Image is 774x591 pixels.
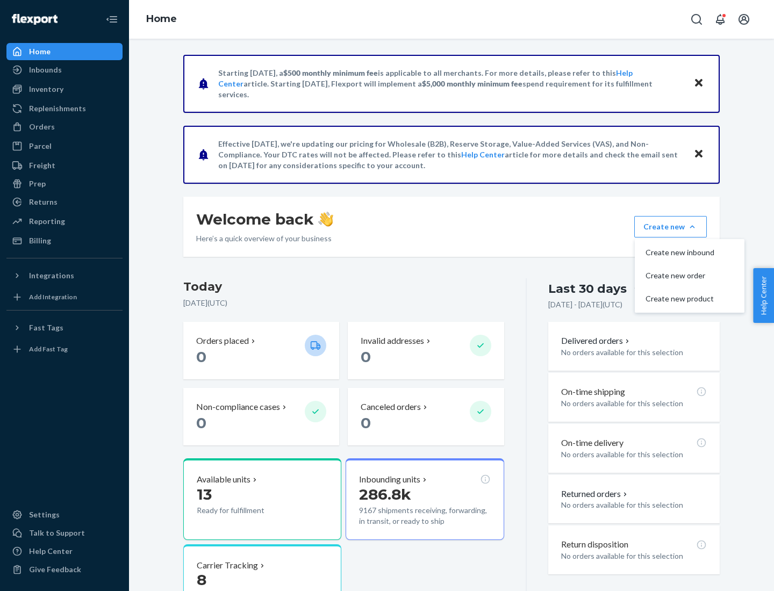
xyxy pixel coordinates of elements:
[637,241,742,264] button: Create new inbound
[6,561,123,578] button: Give Feedback
[29,84,63,95] div: Inventory
[561,347,707,358] p: No orders available for this selection
[12,14,58,25] img: Flexport logo
[561,449,707,460] p: No orders available for this selection
[6,175,123,192] a: Prep
[637,264,742,287] button: Create new order
[29,546,73,557] div: Help Center
[686,9,707,30] button: Open Search Box
[6,232,123,249] a: Billing
[196,348,206,366] span: 0
[197,571,206,589] span: 8
[361,348,371,366] span: 0
[646,249,714,256] span: Create new inbound
[561,500,707,510] p: No orders available for this selection
[318,212,333,227] img: hand-wave emoji
[183,458,341,540] button: Available units13Ready for fulfillment
[6,81,123,98] a: Inventory
[196,401,280,413] p: Non-compliance cases
[6,267,123,284] button: Integrations
[346,458,504,540] button: Inbounding units286.8k9167 shipments receiving, forwarding, in transit, or ready to ship
[646,272,714,279] span: Create new order
[348,388,504,445] button: Canceled orders 0
[197,473,250,486] p: Available units
[197,559,258,572] p: Carrier Tracking
[422,79,522,88] span: $5,000 monthly minimum fee
[29,509,60,520] div: Settings
[29,270,74,281] div: Integrations
[361,401,421,413] p: Canceled orders
[196,335,249,347] p: Orders placed
[197,485,212,503] span: 13
[138,4,185,35] ol: breadcrumbs
[6,61,123,78] a: Inbounds
[218,139,683,171] p: Effective [DATE], we're updating our pricing for Wholesale (B2B), Reserve Storage, Value-Added Se...
[29,141,52,152] div: Parcel
[548,299,622,310] p: [DATE] - [DATE] ( UTC )
[29,64,62,75] div: Inbounds
[283,68,378,77] span: $500 monthly minimum fee
[29,160,55,171] div: Freight
[359,473,420,486] p: Inbounding units
[183,322,339,379] button: Orders placed 0
[29,121,55,132] div: Orders
[29,197,58,207] div: Returns
[6,341,123,358] a: Add Fast Tag
[146,13,177,25] a: Home
[196,414,206,432] span: 0
[6,138,123,155] a: Parcel
[183,278,504,295] h3: Today
[733,9,755,30] button: Open account menu
[561,335,632,347] button: Delivered orders
[197,505,296,516] p: Ready for fulfillment
[6,100,123,117] a: Replenishments
[561,538,628,551] p: Return disposition
[692,76,706,91] button: Close
[359,485,411,503] span: 286.8k
[561,398,707,409] p: No orders available for this selection
[548,280,627,297] div: Last 30 days
[561,551,707,561] p: No orders available for this selection
[637,287,742,311] button: Create new product
[709,9,731,30] button: Open notifications
[361,414,371,432] span: 0
[29,344,68,354] div: Add Fast Tag
[196,210,333,229] h1: Welcome back
[6,43,123,60] a: Home
[6,213,123,230] a: Reporting
[183,298,504,308] p: [DATE] ( UTC )
[29,528,85,538] div: Talk to Support
[29,178,46,189] div: Prep
[29,103,86,114] div: Replenishments
[359,505,490,527] p: 9167 shipments receiving, forwarding, in transit, or ready to ship
[101,9,123,30] button: Close Navigation
[6,506,123,523] a: Settings
[561,386,625,398] p: On-time shipping
[6,289,123,306] a: Add Integration
[6,524,123,542] a: Talk to Support
[348,322,504,379] button: Invalid addresses 0
[29,564,81,575] div: Give Feedback
[29,216,65,227] div: Reporting
[29,235,51,246] div: Billing
[461,150,505,159] a: Help Center
[183,388,339,445] button: Non-compliance cases 0
[6,543,123,560] a: Help Center
[561,488,629,500] button: Returned orders
[6,319,123,336] button: Fast Tags
[561,437,623,449] p: On-time delivery
[361,335,424,347] p: Invalid addresses
[6,157,123,174] a: Freight
[692,147,706,162] button: Close
[753,268,774,323] button: Help Center
[646,295,714,302] span: Create new product
[29,292,77,301] div: Add Integration
[29,46,51,57] div: Home
[6,118,123,135] a: Orders
[634,216,707,237] button: Create newCreate new inboundCreate new orderCreate new product
[196,233,333,244] p: Here’s a quick overview of your business
[29,322,63,333] div: Fast Tags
